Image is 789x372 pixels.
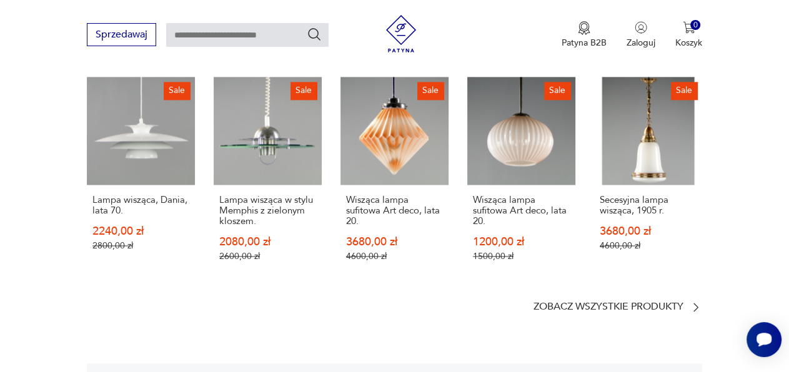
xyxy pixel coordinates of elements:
[92,240,189,251] p: 2800,00 zł
[594,77,702,286] a: SaleSecesyjna lampa wisząca, 1905 r.Secesyjna lampa wisząca, 1905 r.3680,00 zł4600,00 zł
[562,37,607,49] p: Patyna B2B
[533,301,702,313] a: Zobacz wszystkie produkty
[690,20,701,31] div: 0
[600,195,697,216] p: Secesyjna lampa wisząca, 1905 r.
[627,37,655,49] p: Zaloguj
[219,237,316,247] p: 2080,00 zł
[87,77,195,286] a: SaleLampa wisząca, Dania, lata 70.Lampa wisząca, Dania, lata 70.2240,00 zł2800,00 zł
[382,15,420,52] img: Patyna - sklep z meblami i dekoracjami vintage
[87,31,156,40] a: Sprzedawaj
[467,77,575,286] a: SaleWisząca lampa sufitowa Art deco, lata 20.Wisząca lampa sufitowa Art deco, lata 20.1200,00 zł1...
[600,240,697,251] p: 4600,00 zł
[578,21,590,35] img: Ikona medalu
[683,21,695,34] img: Ikona koszyka
[562,21,607,49] a: Ikona medaluPatyna B2B
[214,77,322,286] a: SaleLampa wisząca w stylu Memphis z zielonym kloszem.Lampa wisząca w stylu Memphis z zielonym klo...
[346,251,443,262] p: 4600,00 zł
[600,226,697,237] p: 3680,00 zł
[346,237,443,247] p: 3680,00 zł
[473,195,570,227] p: Wisząca lampa sufitowa Art deco, lata 20.
[346,195,443,227] p: Wisząca lampa sufitowa Art deco, lata 20.
[92,226,189,237] p: 2240,00 zł
[533,303,683,311] p: Zobacz wszystkie produkty
[473,237,570,247] p: 1200,00 zł
[307,27,322,42] button: Szukaj
[562,21,607,49] button: Patyna B2B
[219,251,316,262] p: 2600,00 zł
[635,21,647,34] img: Ikonka użytkownika
[92,195,189,216] p: Lampa wisząca, Dania, lata 70.
[627,21,655,49] button: Zaloguj
[87,23,156,46] button: Sprzedawaj
[473,251,570,262] p: 1500,00 zł
[219,195,316,227] p: Lampa wisząca w stylu Memphis z zielonym kloszem.
[675,21,702,49] button: 0Koszyk
[340,77,449,286] a: SaleWisząca lampa sufitowa Art deco, lata 20.Wisząca lampa sufitowa Art deco, lata 20.3680,00 zł4...
[675,37,702,49] p: Koszyk
[747,322,782,357] iframe: Smartsupp widget button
